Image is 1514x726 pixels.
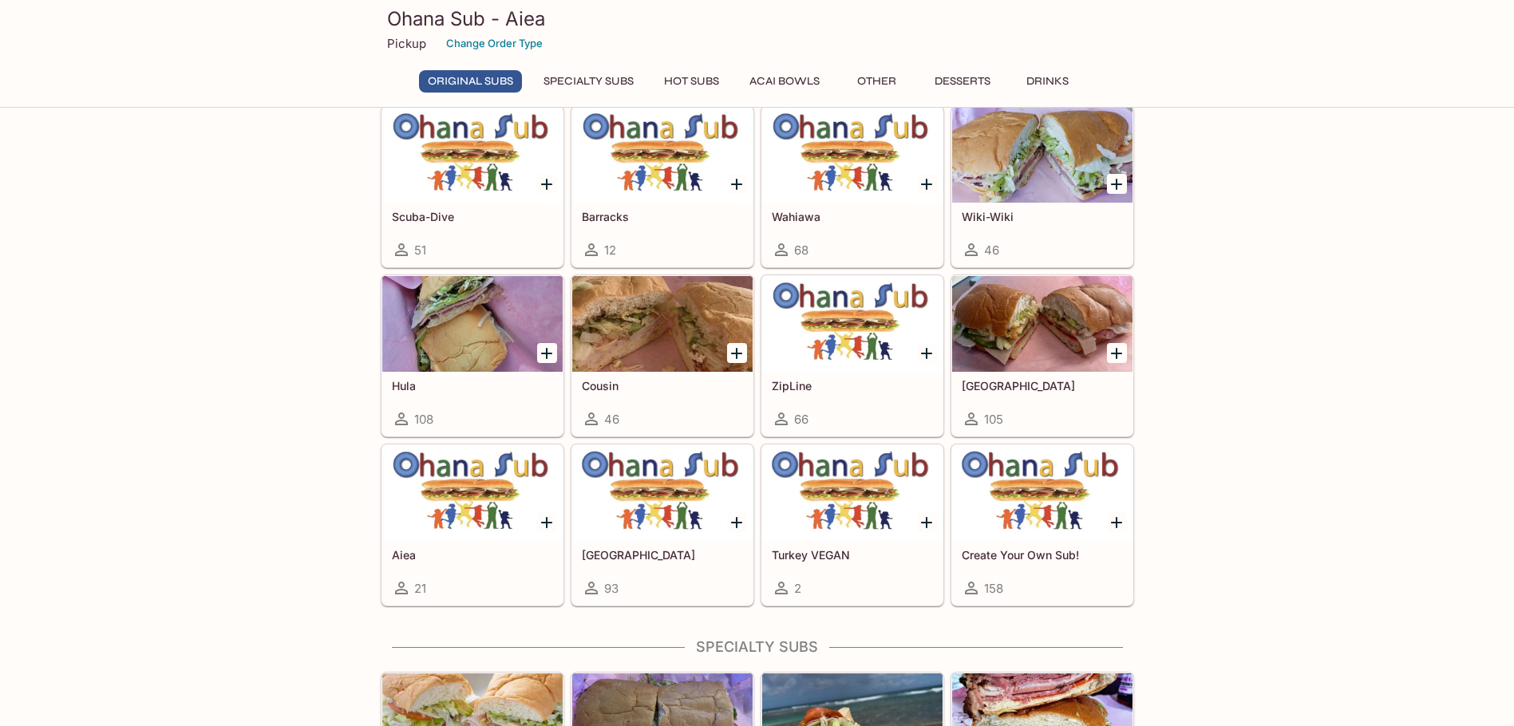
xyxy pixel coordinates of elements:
[741,70,828,93] button: Acai Bowls
[951,275,1133,436] a: [GEOGRAPHIC_DATA]105
[984,581,1003,596] span: 158
[604,581,619,596] span: 93
[582,548,743,562] h5: [GEOGRAPHIC_DATA]
[419,70,522,93] button: Original Subs
[571,444,753,606] a: [GEOGRAPHIC_DATA]93
[794,581,801,596] span: 2
[762,445,943,541] div: Turkey VEGAN
[382,107,563,203] div: Scuba-Dive
[762,107,943,203] div: Wahiawa
[387,6,1128,31] h3: Ohana Sub - Aiea
[984,243,999,258] span: 46
[1012,70,1084,93] button: Drinks
[392,210,553,223] h5: Scuba-Dive
[414,243,426,258] span: 51
[537,512,557,532] button: Add Aiea
[962,379,1123,393] h5: [GEOGRAPHIC_DATA]
[392,379,553,393] h5: Hula
[439,31,550,56] button: Change Order Type
[382,276,563,372] div: Hula
[917,512,937,532] button: Add Turkey VEGAN
[571,106,753,267] a: Barracks12
[582,379,743,393] h5: Cousin
[392,548,553,562] h5: Aiea
[414,581,426,596] span: 21
[772,548,933,562] h5: Turkey VEGAN
[382,445,563,541] div: Aiea
[917,174,937,194] button: Add Wahiawa
[761,275,943,436] a: ZipLine66
[381,638,1134,656] h4: Specialty Subs
[387,36,426,51] p: Pickup
[381,444,563,606] a: Aiea21
[381,106,563,267] a: Scuba-Dive51
[984,412,1003,427] span: 105
[727,512,747,532] button: Add Turkey
[951,444,1133,606] a: Create Your Own Sub!158
[952,107,1133,203] div: Wiki-Wiki
[841,70,913,93] button: Other
[571,275,753,436] a: Cousin46
[761,106,943,267] a: Wahiawa68
[582,210,743,223] h5: Barracks
[537,343,557,363] button: Add Hula
[381,275,563,436] a: Hula108
[727,174,747,194] button: Add Barracks
[952,445,1133,541] div: Create Your Own Sub!
[572,107,753,203] div: Barracks
[1107,174,1127,194] button: Add Wiki-Wiki
[727,343,747,363] button: Add Cousin
[414,412,433,427] span: 108
[572,276,753,372] div: Cousin
[926,70,999,93] button: Desserts
[604,412,619,427] span: 46
[535,70,642,93] button: Specialty Subs
[962,210,1123,223] h5: Wiki-Wiki
[572,445,753,541] div: Turkey
[537,174,557,194] button: Add Scuba-Dive
[655,70,728,93] button: Hot Subs
[762,276,943,372] div: ZipLine
[952,276,1133,372] div: Manoa Falls
[761,444,943,606] a: Turkey VEGAN2
[772,210,933,223] h5: Wahiawa
[917,343,937,363] button: Add ZipLine
[962,548,1123,562] h5: Create Your Own Sub!
[951,106,1133,267] a: Wiki-Wiki46
[1107,512,1127,532] button: Add Create Your Own Sub!
[604,243,616,258] span: 12
[794,243,808,258] span: 68
[772,379,933,393] h5: ZipLine
[1107,343,1127,363] button: Add Manoa Falls
[794,412,808,427] span: 66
